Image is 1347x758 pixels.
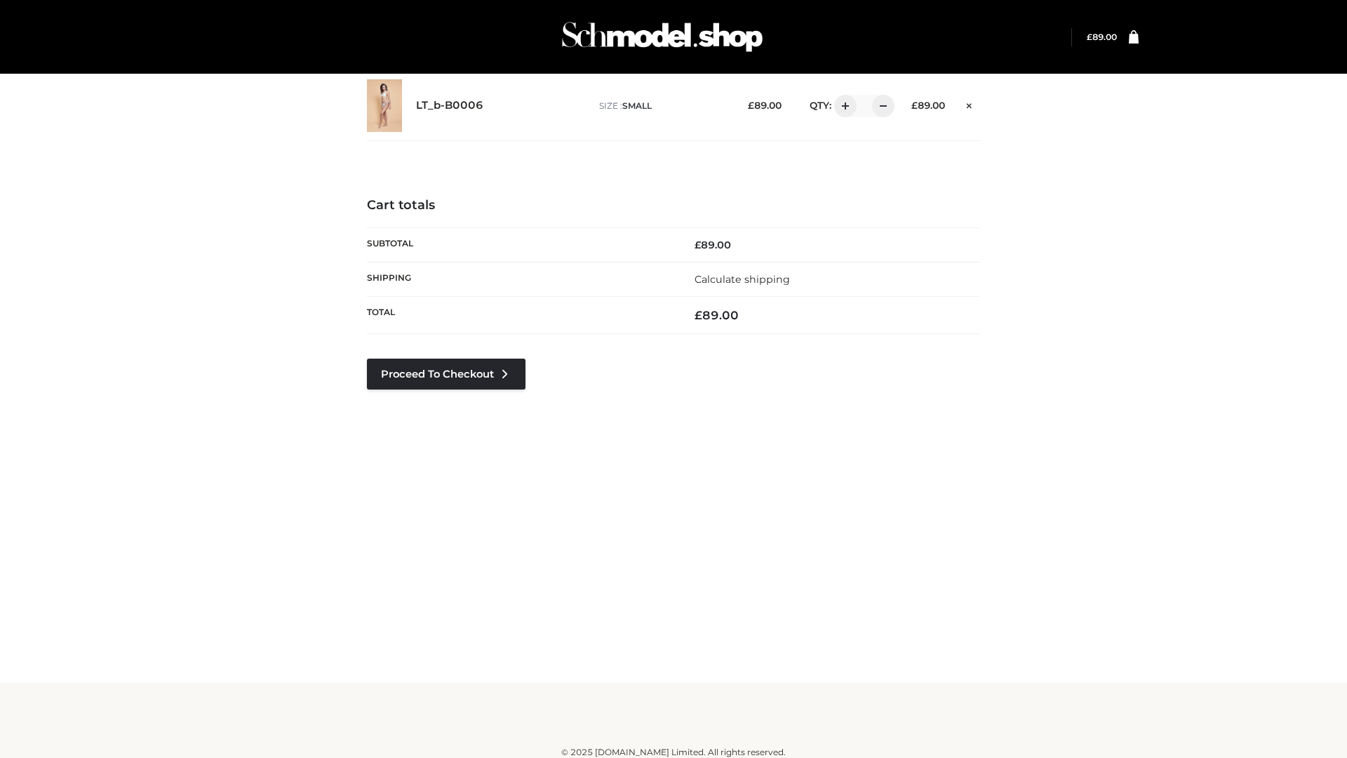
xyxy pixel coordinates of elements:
a: LT_b-B0006 [416,99,483,112]
span: £ [695,308,702,322]
img: Schmodel Admin 964 [557,9,768,65]
h4: Cart totals [367,198,980,213]
a: Proceed to Checkout [367,359,525,390]
img: LT_b-B0006 - SMALL [367,79,402,132]
span: £ [1087,32,1092,42]
p: size : [599,100,726,112]
bdi: 89.00 [695,239,731,251]
a: £89.00 [1087,32,1117,42]
a: Remove this item [959,95,980,113]
a: Calculate shipping [695,273,790,286]
span: £ [695,239,701,251]
bdi: 89.00 [911,100,945,111]
div: QTY: [796,95,890,117]
th: Subtotal [367,227,673,262]
th: Total [367,297,673,334]
span: SMALL [622,100,652,111]
th: Shipping [367,262,673,296]
span: £ [748,100,754,111]
span: £ [911,100,918,111]
bdi: 89.00 [695,308,739,322]
bdi: 89.00 [1087,32,1117,42]
bdi: 89.00 [748,100,782,111]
